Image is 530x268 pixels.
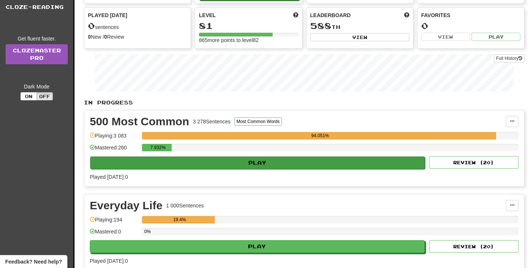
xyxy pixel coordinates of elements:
[199,21,298,30] div: 81
[104,34,107,40] strong: 0
[6,83,68,90] div: Dark Mode
[90,174,128,180] span: Played [DATE]: 0
[88,12,127,19] span: Played [DATE]
[90,132,138,144] div: Playing: 3 083
[421,33,470,41] button: View
[472,33,520,41] button: Play
[310,21,409,31] div: th
[404,12,409,19] span: This week in points, UTC
[6,35,68,42] div: Get fluent faster.
[90,156,425,169] button: Play
[88,20,95,31] span: 0
[193,118,231,125] div: 3 278 Sentences
[310,33,409,41] button: View
[90,144,138,156] div: Mastered: 260
[166,202,204,209] div: 1 000 Sentences
[199,36,298,44] div: 865 more points to level 82
[90,258,128,264] span: Played [DATE]: 0
[84,99,524,106] p: In Progress
[20,92,37,100] button: On
[5,258,62,265] span: Open feedback widget
[6,44,68,64] a: ClozemasterPro
[144,144,172,151] div: 7.932%
[88,21,187,31] div: sentences
[90,200,162,211] div: Everyday Life
[310,20,331,31] span: 588
[199,12,216,19] span: Level
[293,12,298,19] span: Score more points to level up
[90,228,138,240] div: Mastered: 0
[234,117,282,126] button: Most Common Words
[90,216,138,228] div: Playing: 194
[494,54,524,62] button: Full History
[90,240,425,253] button: Play
[429,156,518,169] button: Review (20)
[144,216,215,223] div: 19.4%
[421,12,520,19] div: Favorites
[88,33,187,41] div: New / Review
[88,34,91,40] strong: 0
[310,12,351,19] span: Leaderboard
[37,92,53,100] button: Off
[144,132,496,139] div: 94.051%
[429,240,518,253] button: Review (20)
[90,116,189,127] div: 500 Most Common
[421,21,520,30] div: 0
